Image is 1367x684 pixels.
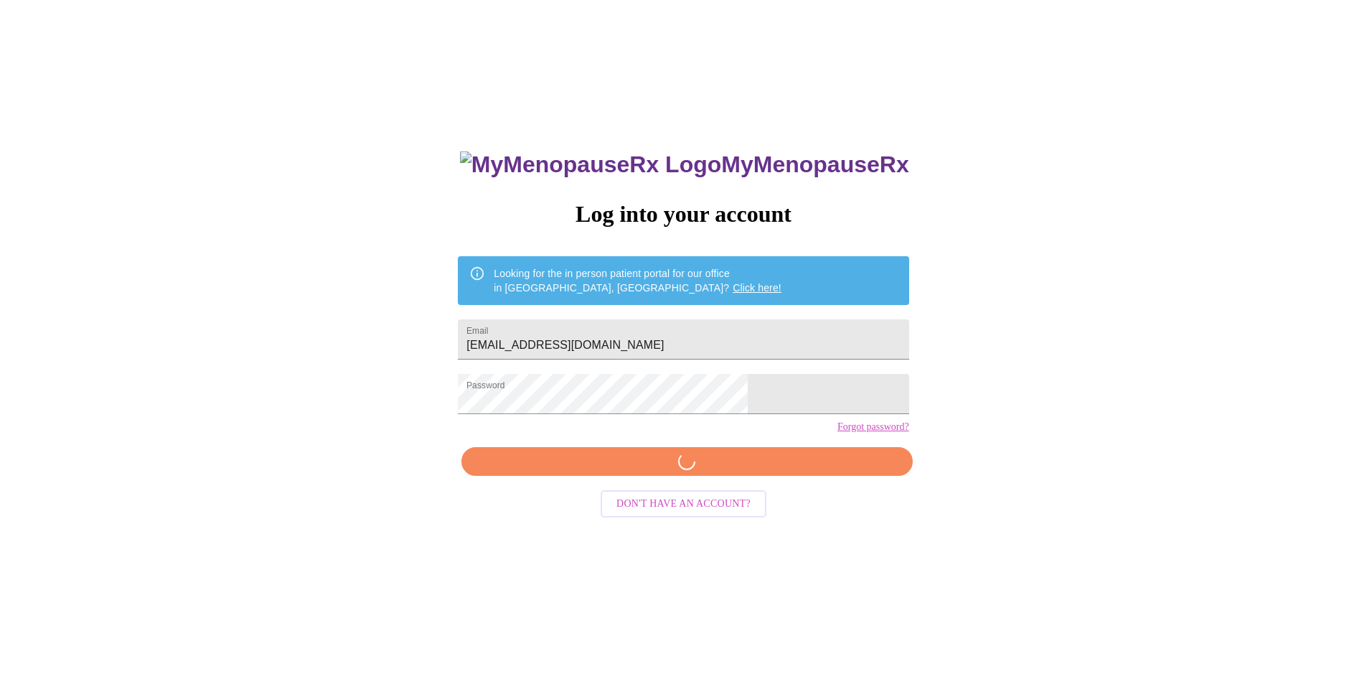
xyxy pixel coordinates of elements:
div: Looking for the in person patient portal for our office in [GEOGRAPHIC_DATA], [GEOGRAPHIC_DATA]? [494,261,781,301]
h3: Log into your account [458,201,908,228]
span: Don't have an account? [616,495,751,513]
a: Don't have an account? [597,497,770,509]
a: Forgot password? [837,421,909,433]
button: Don't have an account? [601,490,766,518]
h3: MyMenopauseRx [460,151,909,178]
a: Click here! [733,282,781,294]
img: MyMenopauseRx Logo [460,151,721,178]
